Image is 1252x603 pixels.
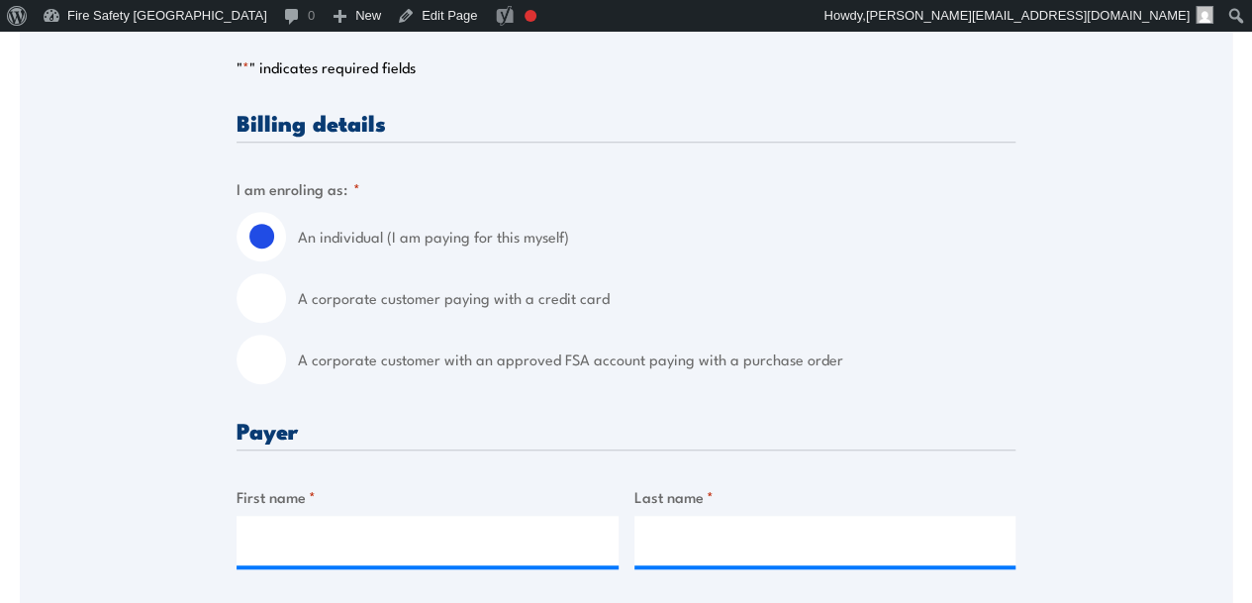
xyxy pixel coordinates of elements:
[866,8,1190,23] span: [PERSON_NAME][EMAIL_ADDRESS][DOMAIN_NAME]
[237,177,360,200] legend: I am enroling as:
[237,111,1015,134] h3: Billing details
[237,485,619,508] label: First name
[298,335,1015,384] label: A corporate customer with an approved FSA account paying with a purchase order
[298,273,1015,323] label: A corporate customer paying with a credit card
[237,57,1015,77] p: " " indicates required fields
[634,485,1016,508] label: Last name
[237,419,1015,442] h3: Payer
[298,212,1015,261] label: An individual (I am paying for this myself)
[525,10,536,22] div: Focus keyphrase not set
